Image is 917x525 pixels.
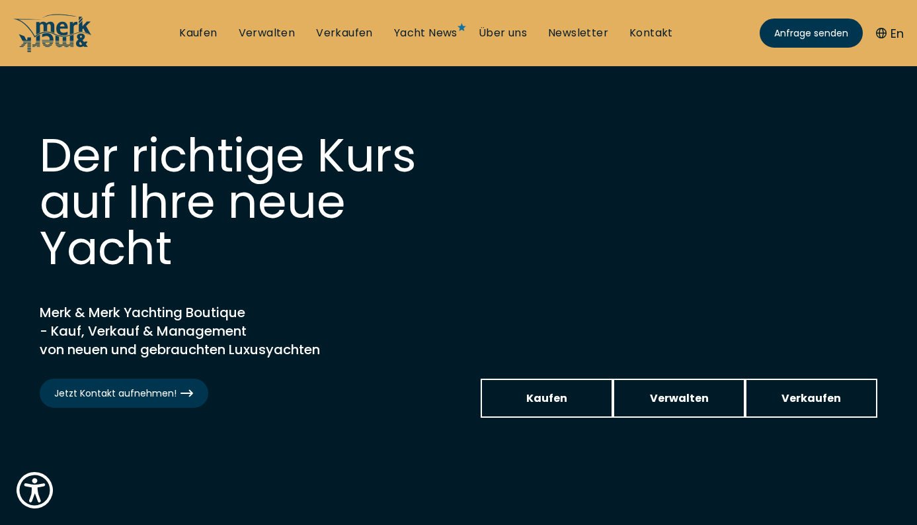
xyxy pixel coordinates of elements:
button: En [876,24,904,42]
span: Kaufen [526,390,567,406]
a: Anfrage senden [760,19,863,48]
span: Verkaufen [781,390,841,406]
span: Anfrage senden [774,26,848,40]
a: Verwalten [613,379,745,418]
a: Kaufen [481,379,613,418]
a: Verwalten [239,26,296,40]
span: Jetzt Kontakt aufnehmen! [54,387,194,401]
button: Show Accessibility Preferences [13,469,56,512]
h1: Der richtige Kurs auf Ihre neue Yacht [40,132,436,271]
a: Verkaufen [316,26,373,40]
a: Yacht News [394,26,458,40]
a: Kaufen [179,26,217,40]
a: Newsletter [548,26,608,40]
a: Verkaufen [745,379,877,418]
h2: Merk & Merk Yachting Boutique - Kauf, Verkauf & Management von neuen und gebrauchten Luxusyachten [40,303,370,359]
a: Jetzt Kontakt aufnehmen! [40,379,208,408]
span: Verwalten [650,390,709,406]
a: Kontakt [629,26,673,40]
a: Über uns [479,26,527,40]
